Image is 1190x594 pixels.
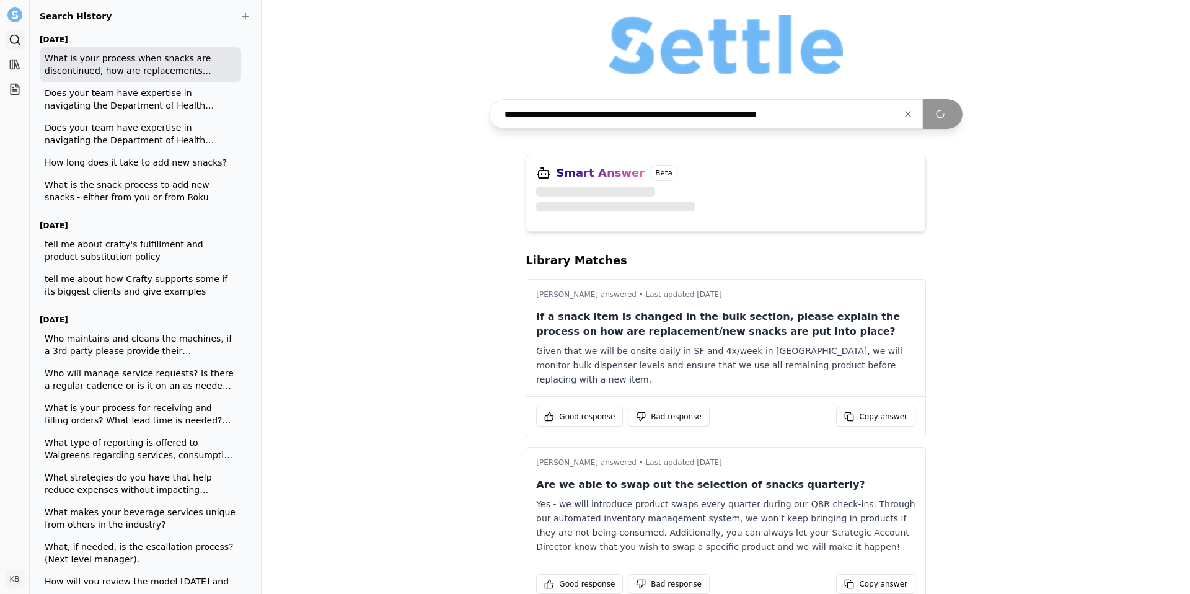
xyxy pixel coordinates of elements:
[45,87,236,112] span: Does your team have expertise in navigating the Department of Health permitting process, as it re...
[536,477,915,492] p: Are we able to swap out the selection of snacks quarterly?
[40,32,241,47] h3: [DATE]
[893,103,923,125] button: Clear input
[536,309,915,339] p: If a snack item is changed in the bulk section, please explain the process on how are replacement...
[5,30,25,50] a: Search
[536,574,623,594] button: Good response
[859,412,907,422] span: Copy answer
[45,541,236,565] span: What, if needed, is the escallation process? (Next level manager).
[536,290,915,299] p: [PERSON_NAME] answered • Last updated [DATE]
[609,15,843,74] img: Organization logo
[559,579,615,589] span: Good response
[628,407,710,427] button: Bad response
[5,55,25,74] a: Library
[536,497,915,554] div: Yes - we will introduce product swaps every quarter during our QBR check-ins. Through our automat...
[45,402,236,427] span: What is your process for receiving and filling orders? What lead time is needed? What systems are...
[650,165,678,181] span: Beta
[536,407,623,427] button: Good response
[651,579,702,589] span: Bad response
[40,10,251,22] h2: Search History
[628,574,710,594] button: Bad response
[651,412,702,422] span: Bad response
[556,164,645,182] h3: Smart Answer
[45,273,236,298] span: tell me about how Crafty supports some if its biggest clients and give examples
[836,407,915,427] button: Copy answer
[5,569,25,589] button: KB
[45,437,236,461] span: What type of reporting is offered to Walgreens regarding services, consumption and issues? How of...
[40,218,241,233] h3: [DATE]
[836,574,915,594] button: Copy answer
[536,458,915,468] p: [PERSON_NAME] answered • Last updated [DATE]
[45,52,236,77] span: What is your process when snacks are discontinued, how are replacements selected?
[45,122,236,146] span: Does your team have expertise in navigating the Department of Health permitting process, as it re...
[45,367,236,392] span: Who will manage service requests? Is there a regular cadence or is it on an as needed basis?
[45,471,236,496] span: What strategies do you have that help reduce expenses without impacting employee satisfaction?
[5,79,25,99] a: Projects
[40,313,241,327] h3: [DATE]
[859,579,907,589] span: Copy answer
[5,5,25,25] button: Settle
[7,7,22,22] img: Settle
[526,252,926,269] h2: Library Matches
[45,506,236,531] span: What makes your beverage services unique from others in the industry?
[45,332,236,357] span: Who maintains and cleans the machines, if a 3rd party please provide their information?
[45,238,236,263] span: tell me about crafty's fulfillment and product substitution policy
[45,179,236,203] span: What is the snack process to add new snacks - either from you or from Roku
[559,412,615,422] span: Good response
[45,156,236,169] span: How long does it take to add new snacks?
[536,344,915,386] div: Given that we will be onsite daily in SF and 4x/week in [GEOGRAPHIC_DATA], we will monitor bulk d...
